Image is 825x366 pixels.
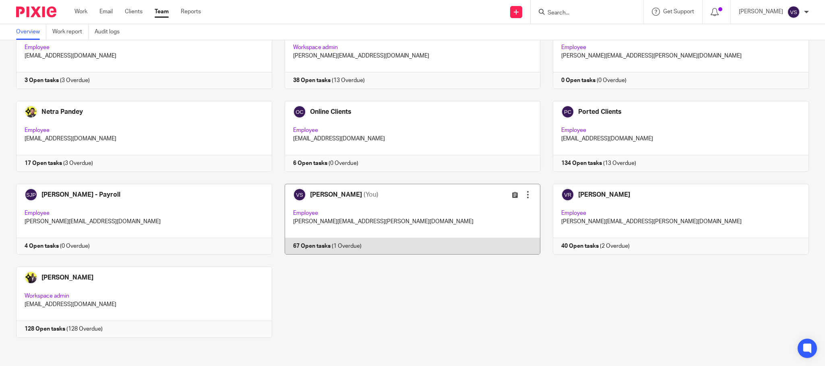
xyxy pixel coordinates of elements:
span: Get Support [663,9,694,14]
a: Reports [181,8,201,16]
a: Team [155,8,169,16]
input: Search [547,10,619,17]
a: Email [99,8,113,16]
img: svg%3E [787,6,800,19]
a: Audit logs [95,24,126,40]
a: Work [74,8,87,16]
img: Pixie [16,6,56,17]
a: Overview [16,24,46,40]
a: Work report [52,24,89,40]
a: Clients [125,8,143,16]
p: [PERSON_NAME] [739,8,783,16]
